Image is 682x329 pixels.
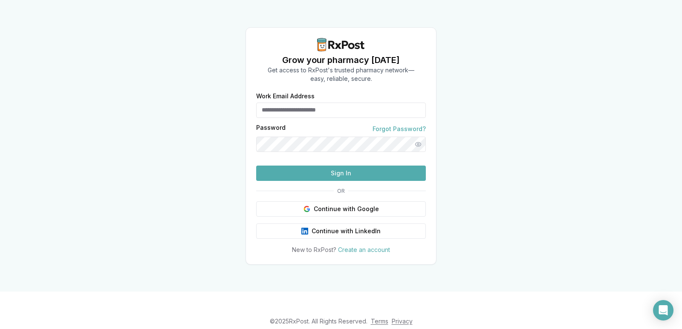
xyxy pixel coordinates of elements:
div: Open Intercom Messenger [653,300,673,320]
span: OR [334,188,348,195]
button: Continue with Google [256,201,426,217]
img: LinkedIn [301,228,308,235]
label: Work Email Address [256,93,426,99]
p: Get access to RxPost's trusted pharmacy network— easy, reliable, secure. [268,66,414,83]
a: Create an account [338,246,390,253]
a: Privacy [392,318,413,325]
a: Terms [371,318,388,325]
img: RxPost Logo [314,38,368,51]
label: Password [256,125,286,133]
span: New to RxPost? [292,246,336,253]
button: Continue with LinkedIn [256,223,426,239]
button: Show password [410,137,426,152]
a: Forgot Password? [373,125,426,133]
button: Sign In [256,166,426,181]
h1: Grow your pharmacy [DATE] [268,54,414,66]
img: Google [303,206,310,212]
